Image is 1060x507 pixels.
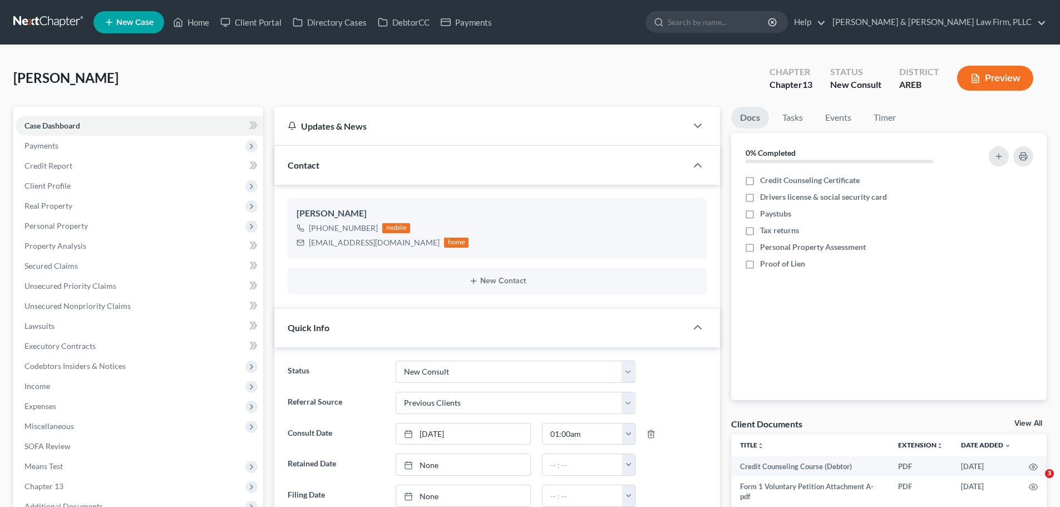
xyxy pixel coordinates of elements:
[16,236,263,256] a: Property Analysis
[899,66,939,78] div: District
[760,225,799,236] span: Tax returns
[116,18,154,27] span: New Case
[24,421,74,431] span: Miscellaneous
[288,120,673,132] div: Updates & News
[444,238,469,248] div: home
[760,242,866,253] span: Personal Property Assessment
[961,441,1011,449] a: Date Added expand_more
[802,79,812,90] span: 13
[24,221,88,230] span: Personal Property
[830,66,881,78] div: Status
[543,424,623,445] input: -- : --
[16,316,263,336] a: Lawsuits
[760,191,887,203] span: Drivers license & social security card
[288,322,329,333] span: Quick Info
[24,241,86,250] span: Property Analysis
[952,456,1020,476] td: [DATE]
[24,181,71,190] span: Client Profile
[167,12,215,32] a: Home
[889,476,952,507] td: PDF
[1014,420,1042,427] a: View All
[396,454,530,475] a: None
[309,223,378,234] div: [PHONE_NUMBER]
[382,223,410,233] div: mobile
[16,296,263,316] a: Unsecured Nonpriority Claims
[435,12,497,32] a: Payments
[396,424,530,445] a: [DATE]
[1004,442,1011,449] i: expand_more
[282,361,390,383] label: Status
[731,456,889,476] td: Credit Counseling Course (Debtor)
[760,175,860,186] span: Credit Counseling Certificate
[757,442,764,449] i: unfold_more
[16,276,263,296] a: Unsecured Priority Claims
[24,141,58,150] span: Payments
[889,456,952,476] td: PDF
[288,160,319,170] span: Contact
[13,70,119,86] span: [PERSON_NAME]
[830,78,881,91] div: New Consult
[215,12,287,32] a: Client Portal
[543,485,623,506] input: -- : --
[957,66,1033,91] button: Preview
[24,461,63,471] span: Means Test
[24,441,71,451] span: SOFA Review
[24,161,72,170] span: Credit Report
[731,107,769,129] a: Docs
[827,12,1046,32] a: [PERSON_NAME] & [PERSON_NAME] Law Firm, PLLC
[309,237,440,248] div: [EMAIL_ADDRESS][DOMAIN_NAME]
[865,107,905,129] a: Timer
[773,107,812,129] a: Tasks
[952,476,1020,507] td: [DATE]
[816,107,860,129] a: Events
[297,277,698,286] button: New Contact
[770,78,812,91] div: Chapter
[899,78,939,91] div: AREB
[287,12,372,32] a: Directory Cases
[24,401,56,411] span: Expenses
[760,258,805,269] span: Proof of Lien
[282,423,390,445] label: Consult Date
[396,485,530,506] a: None
[1022,469,1049,496] iframe: Intercom live chat
[16,436,263,456] a: SOFA Review
[543,454,623,475] input: -- : --
[16,336,263,356] a: Executory Contracts
[760,208,791,219] span: Paystubs
[282,485,390,507] label: Filing Date
[24,121,80,130] span: Case Dashboard
[1045,469,1054,478] span: 3
[24,261,78,270] span: Secured Claims
[24,341,96,351] span: Executory Contracts
[24,361,126,371] span: Codebtors Insiders & Notices
[731,476,889,507] td: Form 1 Voluntary Petition Attachment A-pdf
[740,441,764,449] a: Titleunfold_more
[282,454,390,476] label: Retained Date
[788,12,826,32] a: Help
[898,441,943,449] a: Extensionunfold_more
[24,201,72,210] span: Real Property
[16,116,263,136] a: Case Dashboard
[372,12,435,32] a: DebtorCC
[297,207,698,220] div: [PERSON_NAME]
[668,12,770,32] input: Search by name...
[24,301,131,311] span: Unsecured Nonpriority Claims
[746,148,796,157] strong: 0% Completed
[24,381,50,391] span: Income
[282,392,390,414] label: Referral Source
[16,156,263,176] a: Credit Report
[731,418,802,430] div: Client Documents
[16,256,263,276] a: Secured Claims
[936,442,943,449] i: unfold_more
[24,321,55,331] span: Lawsuits
[24,281,116,291] span: Unsecured Priority Claims
[24,481,63,491] span: Chapter 13
[770,66,812,78] div: Chapter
